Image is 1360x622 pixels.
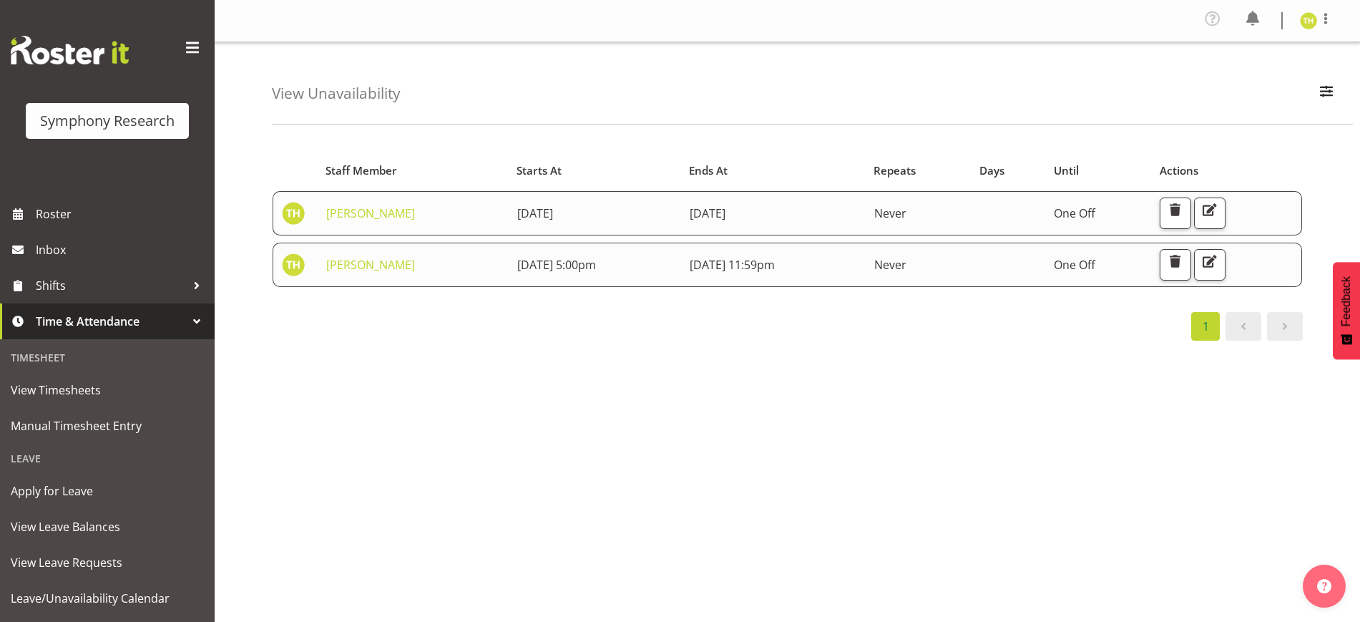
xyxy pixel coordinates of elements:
[690,205,725,221] span: [DATE]
[36,239,207,261] span: Inbox
[4,444,211,473] div: Leave
[11,415,204,437] span: Manual Timesheet Entry
[1054,257,1095,273] span: One Off
[4,473,211,509] a: Apply for Leave
[1160,249,1191,281] button: Delete Unavailability
[4,509,211,545] a: View Leave Balances
[1194,198,1226,229] button: Edit Unavailability
[517,162,673,179] div: Starts At
[1160,198,1191,229] button: Delete Unavailability
[326,205,415,221] a: [PERSON_NAME]
[326,162,500,179] div: Staff Member
[36,275,186,296] span: Shifts
[1194,249,1226,281] button: Edit Unavailability
[11,516,204,538] span: View Leave Balances
[690,257,775,273] span: [DATE] 11:59pm
[1054,162,1143,179] div: Until
[1160,162,1294,179] div: Actions
[4,580,211,616] a: Leave/Unavailability Calendar
[874,257,906,273] span: Never
[11,379,204,401] span: View Timesheets
[1300,12,1317,29] img: tristan-healley11868.jpg
[4,343,211,372] div: Timesheet
[1333,262,1360,359] button: Feedback - Show survey
[1340,276,1353,326] span: Feedback
[1317,579,1331,593] img: help-xxl-2.png
[326,257,415,273] a: [PERSON_NAME]
[517,205,553,221] span: [DATE]
[1311,78,1341,110] button: Filter Employees
[40,110,175,132] div: Symphony Research
[11,552,204,573] span: View Leave Requests
[874,205,906,221] span: Never
[979,162,1037,179] div: Days
[282,253,305,276] img: tristan-healley11868.jpg
[517,257,596,273] span: [DATE] 5:00pm
[11,588,204,609] span: Leave/Unavailability Calendar
[874,162,963,179] div: Repeats
[4,408,211,444] a: Manual Timesheet Entry
[4,372,211,408] a: View Timesheets
[282,202,305,225] img: tristan-healley11868.jpg
[36,203,207,225] span: Roster
[689,162,857,179] div: Ends At
[1054,205,1095,221] span: One Off
[36,311,186,332] span: Time & Attendance
[11,480,204,502] span: Apply for Leave
[4,545,211,580] a: View Leave Requests
[11,36,129,64] img: Rosterit website logo
[272,85,400,102] h4: View Unavailability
